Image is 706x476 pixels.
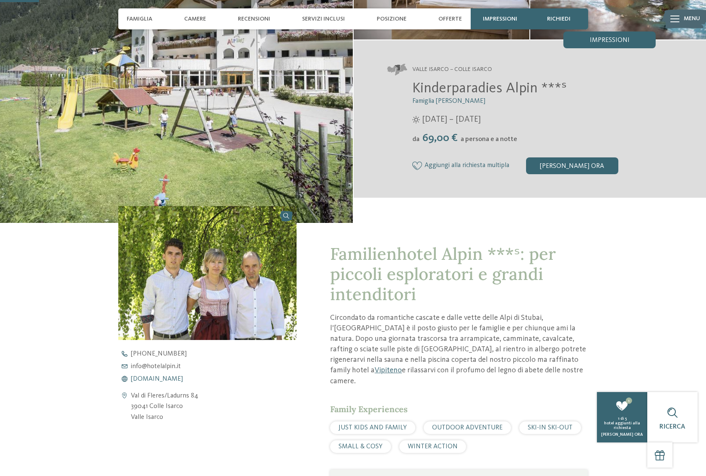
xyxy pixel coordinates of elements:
[127,16,152,23] span: Famiglia
[412,98,485,105] span: Famiglia [PERSON_NAME]
[118,206,297,340] img: Il family hotel a Vipiteno per veri intenditori
[659,424,685,430] span: Ricerca
[302,16,345,23] span: Servizi inclusi
[238,16,270,23] span: Recensioni
[131,376,183,382] span: [DOMAIN_NAME]
[618,416,620,421] span: 1
[118,350,311,357] a: [PHONE_NUMBER]
[590,37,630,44] span: Impressioni
[625,416,627,421] span: 5
[412,116,420,123] i: Orari d'apertura estate
[547,16,571,23] span: richiedi
[377,16,406,23] span: Posizione
[412,65,492,74] span: Valle Isarco – Colle Isarco
[483,16,517,23] span: Impressioni
[408,443,458,450] span: WINTER ACTION
[597,392,647,442] a: 1 1 di 5 hotel aggiunti alla richiesta [PERSON_NAME] ora
[339,424,407,431] span: JUST KIDS AND FAMILY
[626,398,632,404] span: 1
[526,157,618,174] div: [PERSON_NAME] ora
[425,162,509,170] span: Aggiungi alla richiesta multipla
[604,421,640,430] span: hotel aggiunti alla richiesta
[432,424,503,431] span: OUTDOOR ADVENTURE
[131,350,187,357] span: [PHONE_NUMBER]
[330,243,556,305] span: Familienhotel Alpin ***ˢ: per piccoli esploratori e grandi intenditori
[131,391,198,423] address: Val di Fleres/Ladurns 84 39041 Colle Isarco Valle Isarco
[118,363,311,370] a: info@hotelalpin.it
[184,16,206,23] span: Camere
[422,114,481,126] span: [DATE] – [DATE]
[438,16,462,23] span: Offerte
[375,366,402,374] a: Vipiteno
[420,133,460,144] span: 69,00 €
[601,432,643,437] span: [PERSON_NAME] ora
[412,136,419,143] span: da
[330,313,588,387] p: Circondato da romantiche cascate e dalle vette delle Alpi di Stubai, l’[GEOGRAPHIC_DATA] è il pos...
[461,136,517,143] span: a persona e a notte
[330,404,408,414] span: Family Experiences
[528,424,573,431] span: SKI-IN SKI-OUT
[131,363,181,370] span: info@ hotelalpin. it
[339,443,383,450] span: SMALL & COSY
[620,416,624,421] span: di
[412,81,567,96] span: Kinderparadies Alpin ***ˢ
[118,376,311,382] a: [DOMAIN_NAME]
